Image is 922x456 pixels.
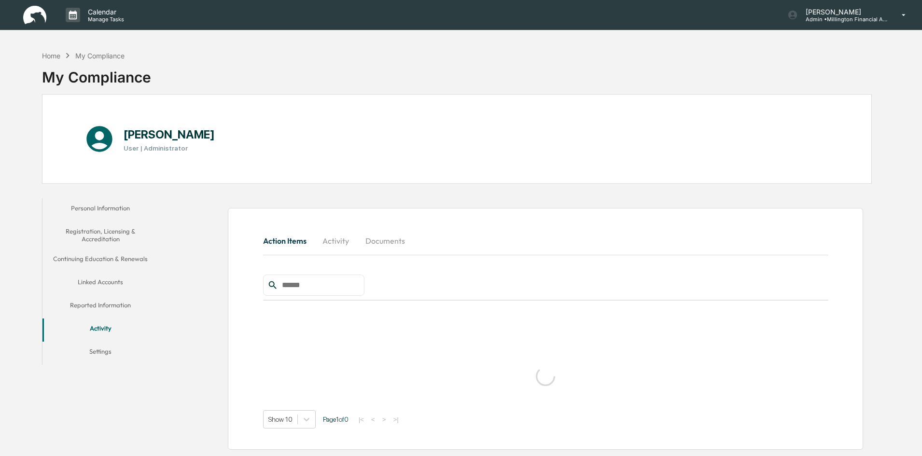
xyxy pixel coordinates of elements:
[379,415,389,424] button: >
[23,6,46,25] img: logo
[42,52,60,60] div: Home
[42,61,151,86] div: My Compliance
[323,415,349,423] span: Page 1 of 0
[368,415,378,424] button: <
[356,415,367,424] button: |<
[42,221,158,249] button: Registration, Licensing & Accreditation
[75,52,125,60] div: My Compliance
[42,295,158,318] button: Reported Information
[80,8,129,16] p: Calendar
[798,8,888,16] p: [PERSON_NAME]
[798,16,888,23] p: Admin • Millington Financial Advisors, LLC
[42,342,158,365] button: Settings
[124,144,215,152] h3: User | Administrator
[42,249,158,272] button: Continuing Education & Renewals
[263,229,314,252] button: Action Items
[314,229,358,252] button: Activity
[42,198,158,221] button: Personal Information
[390,415,401,424] button: >|
[263,229,828,252] div: secondary tabs example
[42,198,158,365] div: secondary tabs example
[358,229,413,252] button: Documents
[42,318,158,342] button: Activity
[80,16,129,23] p: Manage Tasks
[124,127,215,141] h1: [PERSON_NAME]
[42,272,158,295] button: Linked Accounts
